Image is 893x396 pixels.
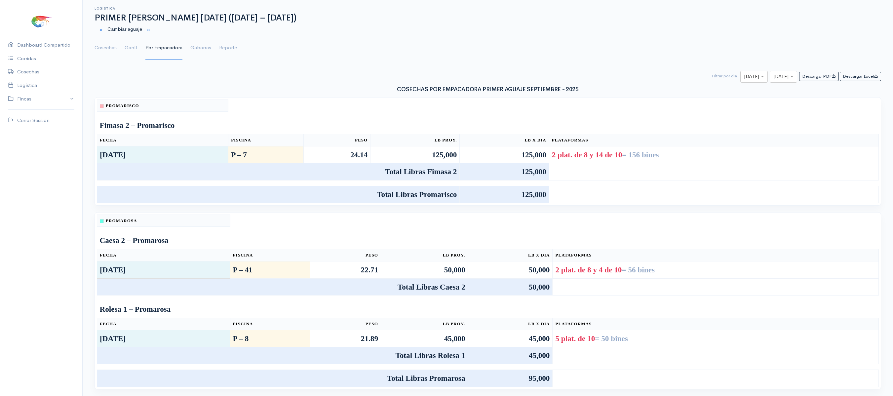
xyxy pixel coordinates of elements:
[460,163,549,180] td: 125,000
[595,334,628,343] span: = 50 bines
[622,265,655,274] span: = 56 bines
[91,23,885,36] div: Cambiar aguaje
[468,318,553,330] th: Lb x Dia
[468,370,553,387] td: 95,000
[468,261,553,278] td: 50,000
[230,249,310,261] th: Piscina
[468,347,553,364] td: 45,000
[460,186,549,203] td: 125,000
[230,330,310,347] td: P – 8
[468,330,553,347] td: 45,000
[95,13,881,23] h1: PRIMER [PERSON_NAME] [DATE] ([DATE] – [DATE])
[310,249,381,261] th: Peso
[125,36,137,60] a: Gantt
[97,99,228,112] th: Promarisco
[549,134,878,146] th: Plataformas
[97,347,468,364] td: Total Libras Rolesa 1
[840,72,881,81] button: Descargar Excel
[97,134,228,146] th: Fecha
[712,71,738,79] div: Filtrar por dia:
[310,330,381,347] td: 21.89
[310,318,381,330] th: Peso
[381,261,468,278] td: 50,000
[95,36,117,60] a: Cosechas
[219,36,237,60] a: Reporte
[553,249,879,261] th: Plataformas
[97,278,468,296] td: Total Libras Caesa 2
[97,301,879,318] td: Rolesa 1 – Promarosa
[310,261,381,278] td: 22.71
[190,36,211,60] a: Gabarras
[381,330,468,347] td: 45,000
[553,318,879,330] th: Plataformas
[555,333,876,344] div: 5 plat. de 10
[460,146,549,163] td: 125,000
[381,249,468,261] th: Lb Proy.
[97,370,468,387] td: Total Libras Promarosa
[97,163,460,180] td: Total Libras Fimasa 2
[468,249,553,261] th: Lb x Dia
[228,146,304,163] td: P – 7
[97,186,460,203] td: Total Libras Promarisco
[97,249,230,261] th: Fecha
[97,330,230,347] td: [DATE]
[95,87,881,93] h3: COSECHAS POR EMPACADORA PRIMER AGUAJE SEPTIEMBRE - 2025
[97,117,879,134] td: Fimasa 2 – Promarisco
[555,264,876,276] div: 2 plat. de 8 y 4 de 10
[303,134,370,146] th: Peso
[230,261,310,278] td: P – 41
[370,146,460,163] td: 125,000
[97,318,230,330] th: Fecha
[552,149,876,161] div: 2 plat. de 8 y 14 de 10
[97,146,228,163] td: [DATE]
[303,146,370,163] td: 24.14
[228,134,304,146] th: Piscina
[97,261,230,278] td: [DATE]
[97,232,879,249] td: Caesa 2 – Promarosa
[468,278,553,296] td: 50,000
[622,150,659,159] span: = 156 bines
[799,72,839,81] button: Descargar PDF
[145,36,182,60] a: Por Empacadora
[381,318,468,330] th: Lb Proy.
[95,7,881,10] h6: Logistica
[97,215,230,227] th: Promarosa
[370,134,460,146] th: Lb Proy.
[230,318,310,330] th: Piscina
[460,134,549,146] th: Lb x Dia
